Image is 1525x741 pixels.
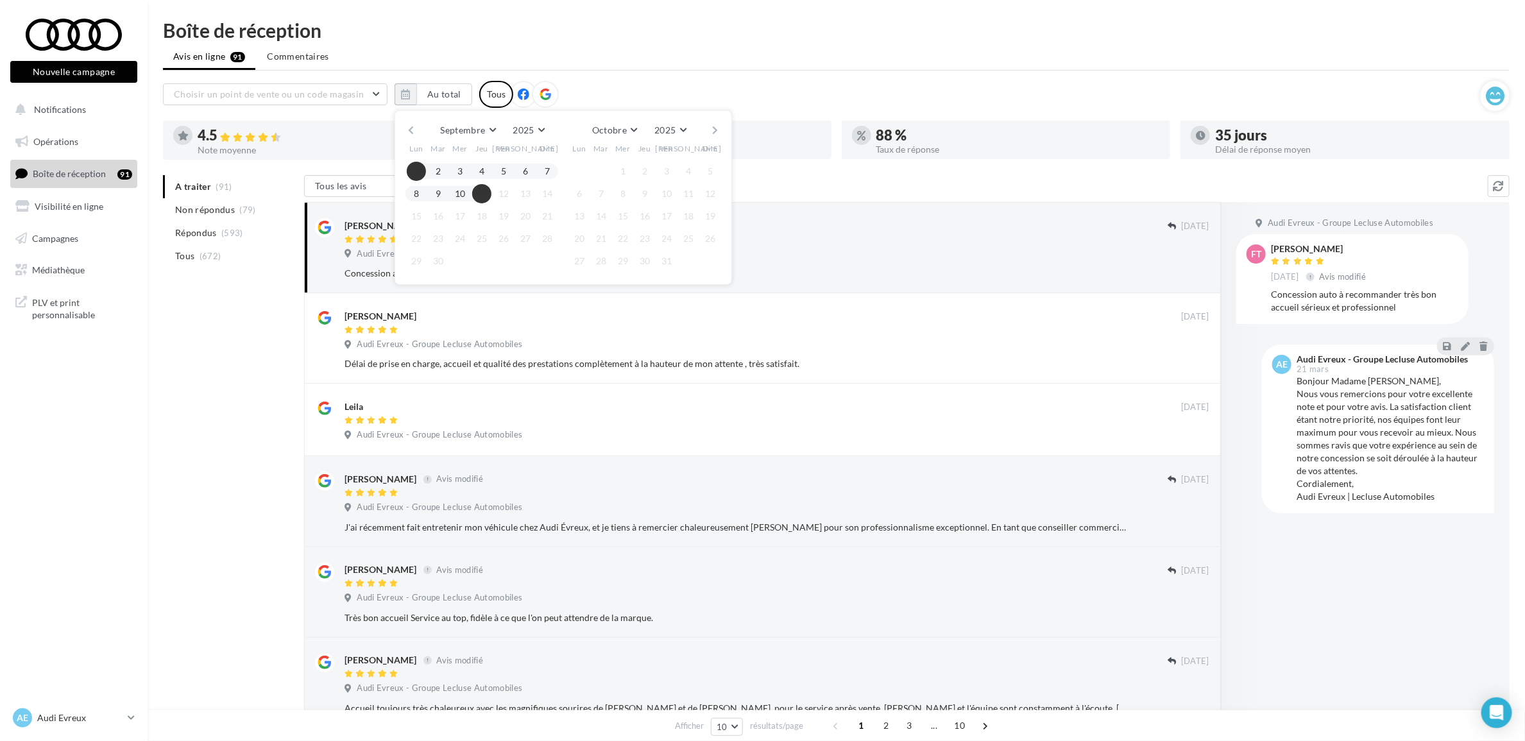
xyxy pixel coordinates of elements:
[479,81,513,108] div: Tous
[675,720,704,732] span: Afficher
[1481,697,1512,728] div: Open Intercom Messenger
[10,61,137,83] button: Nouvelle campagne
[657,229,676,248] button: 24
[8,160,140,187] a: Boîte de réception91
[570,229,589,248] button: 20
[395,83,472,105] button: Au total
[638,143,651,154] span: Jeu
[679,162,698,181] button: 4
[613,251,633,271] button: 29
[615,143,631,154] span: Mer
[345,267,1126,280] div: Concession auto à recommander très bon accueil sérieux et professionnel
[703,143,718,154] span: Dim
[33,168,106,179] span: Boîte de réception
[1181,656,1209,667] span: [DATE]
[416,83,472,105] button: Au total
[240,205,256,215] span: (79)
[1320,271,1367,282] span: Avis modifié
[654,124,676,135] span: 2025
[32,264,85,275] span: Médiathèque
[357,502,522,513] span: Audi Evreux - Groupe Lecluse Automobiles
[268,50,329,63] span: Commentaires
[10,706,137,730] a: AE Audi Evreux
[657,162,676,181] button: 3
[593,143,609,154] span: Mar
[8,257,140,284] a: Médiathèque
[475,143,488,154] span: Jeu
[357,683,522,694] span: Audi Evreux - Groupe Lecluse Automobiles
[701,162,720,181] button: 5
[357,248,522,260] span: Audi Evreux - Groupe Lecluse Automobiles
[570,184,589,203] button: 6
[750,720,803,732] span: résultats/page
[440,124,485,135] span: Septembre
[429,184,448,203] button: 9
[450,184,470,203] button: 10
[516,162,535,181] button: 6
[613,184,633,203] button: 8
[592,229,611,248] button: 21
[345,400,363,413] div: Leila
[1181,311,1209,323] span: [DATE]
[516,184,535,203] button: 13
[538,184,557,203] button: 14
[430,143,446,154] span: Mar
[163,83,388,105] button: Choisir un point de vente ou un code magasin
[198,128,482,143] div: 4.5
[407,184,426,203] button: 8
[35,201,103,212] span: Visibilité en ligne
[32,294,132,321] span: PLV et print personnalisable
[494,207,513,226] button: 19
[345,357,1126,370] div: Délai de prise en charge, accueil et qualité des prestations complètement à la hauteur de mon att...
[8,96,135,123] button: Notifications
[117,169,132,180] div: 91
[450,162,470,181] button: 3
[657,184,676,203] button: 10
[1215,128,1499,142] div: 35 jours
[357,429,522,441] span: Audi Evreux - Groupe Lecluse Automobiles
[436,474,483,484] span: Avis modifié
[429,162,448,181] button: 2
[407,162,426,181] button: 1
[592,124,627,135] span: Octobre
[315,180,367,191] span: Tous les avis
[407,251,426,271] button: 29
[357,592,522,604] span: Audi Evreux - Groupe Lecluse Automobiles
[494,229,513,248] button: 26
[516,207,535,226] button: 20
[1215,145,1499,154] div: Délai de réponse moyen
[1181,474,1209,486] span: [DATE]
[538,162,557,181] button: 7
[1297,355,1468,364] div: Audi Evreux - Groupe Lecluse Automobiles
[357,339,522,350] span: Audi Evreux - Groupe Lecluse Automobiles
[635,229,654,248] button: 23
[635,184,654,203] button: 9
[949,715,970,736] span: 10
[1251,248,1261,260] span: ft
[538,207,557,226] button: 21
[592,251,611,271] button: 28
[701,207,720,226] button: 19
[635,162,654,181] button: 2
[1271,244,1369,253] div: [PERSON_NAME]
[1268,217,1433,229] span: Audi Evreux - Groupe Lecluse Automobiles
[345,473,416,486] div: [PERSON_NAME]
[592,184,611,203] button: 7
[876,145,1161,154] div: Taux de réponse
[8,128,140,155] a: Opérations
[37,711,123,724] p: Audi Evreux
[452,143,468,154] span: Mer
[175,203,235,216] span: Non répondus
[472,162,491,181] button: 4
[516,229,535,248] button: 27
[679,207,698,226] button: 18
[540,143,555,154] span: Dim
[175,250,194,262] span: Tous
[429,251,448,271] button: 30
[163,21,1510,40] div: Boîte de réception
[1297,365,1329,373] span: 21 mars
[33,136,78,147] span: Opérations
[304,175,432,197] button: Tous les avis
[613,162,633,181] button: 1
